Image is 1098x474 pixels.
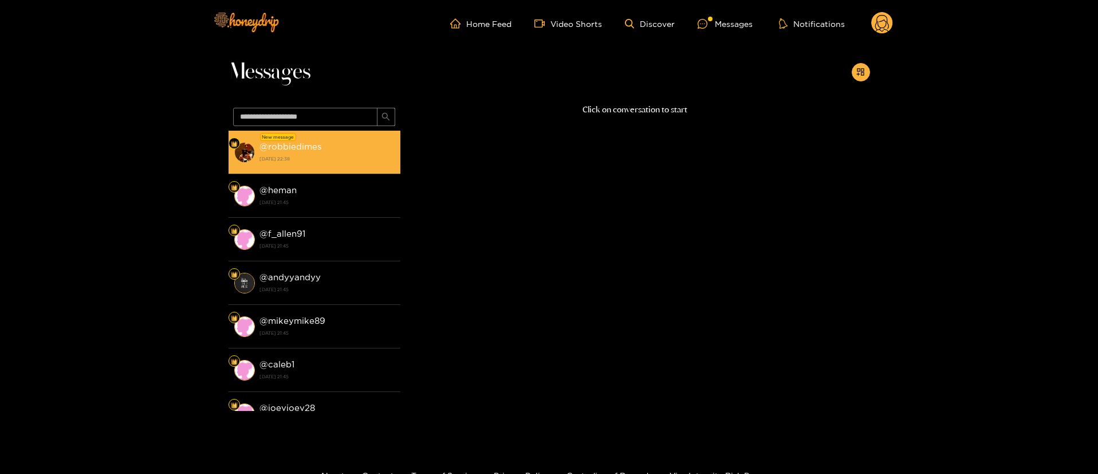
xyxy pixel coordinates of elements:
[231,271,238,278] img: Fan Level
[381,112,390,122] span: search
[229,58,310,86] span: Messages
[231,402,238,409] img: Fan Level
[259,328,395,338] strong: [DATE] 21:45
[259,185,297,195] strong: @ heman
[231,358,238,365] img: Fan Level
[260,133,296,141] div: New message
[231,184,238,191] img: Fan Level
[234,186,255,206] img: conversation
[534,18,550,29] span: video-camera
[259,371,395,382] strong: [DATE] 21:45
[231,228,238,234] img: Fan Level
[377,108,395,126] button: search
[625,19,675,29] a: Discover
[450,18,511,29] a: Home Feed
[234,360,255,381] img: conversation
[776,18,848,29] button: Notifications
[259,272,321,282] strong: @ andyyandyy
[234,229,255,250] img: conversation
[259,154,395,164] strong: [DATE] 22:38
[259,142,321,151] strong: @ robbiedimes
[259,197,395,207] strong: [DATE] 21:45
[231,140,238,147] img: Fan Level
[259,284,395,295] strong: [DATE] 21:45
[259,241,395,251] strong: [DATE] 21:45
[259,229,305,238] strong: @ f_allen91
[852,63,870,81] button: appstore-add
[234,404,255,424] img: conversation
[259,316,325,326] strong: @ mikeymike89
[698,17,753,30] div: Messages
[259,359,294,369] strong: @ caleb1
[400,103,870,116] p: Click on conversation to start
[234,273,255,293] img: conversation
[234,316,255,337] img: conversation
[259,403,315,413] strong: @ joeyjoey28
[234,142,255,163] img: conversation
[534,18,602,29] a: Video Shorts
[231,315,238,322] img: Fan Level
[450,18,466,29] span: home
[856,68,865,77] span: appstore-add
